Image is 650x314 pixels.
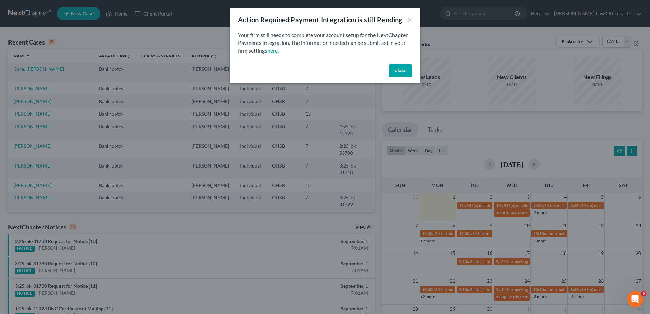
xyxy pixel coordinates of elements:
[238,31,412,55] p: Your firm still needs to complete your account setup for the NextChapter Payments Integration. Th...
[641,291,646,296] span: 5
[238,16,291,24] u: Action Required:
[407,16,412,24] button: ×
[238,15,403,24] div: Payment Integration is still Pending
[627,291,643,307] iframe: Intercom live chat
[389,64,412,78] button: Close
[267,47,278,54] a: here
